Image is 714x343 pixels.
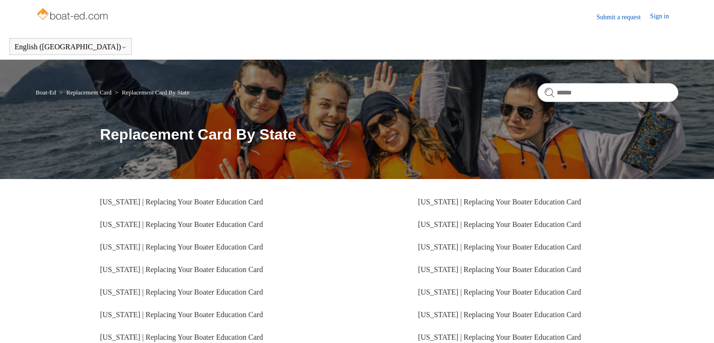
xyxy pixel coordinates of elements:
[100,311,263,319] a: [US_STATE] | Replacing Your Boater Education Card
[418,265,581,273] a: [US_STATE] | Replacing Your Boater Education Card
[418,311,581,319] a: [US_STATE] | Replacing Your Boater Education Card
[100,243,263,251] a: [US_STATE] | Replacing Your Boater Education Card
[100,220,263,228] a: [US_STATE] | Replacing Your Boater Education Card
[418,198,581,206] a: [US_STATE] | Replacing Your Boater Education Card
[650,11,678,23] a: Sign in
[418,288,581,296] a: [US_STATE] | Replacing Your Boater Education Card
[100,123,678,146] h1: Replacement Card By State
[100,288,263,296] a: [US_STATE] | Replacing Your Boater Education Card
[36,6,110,24] img: Boat-Ed Help Center home page
[418,243,581,251] a: [US_STATE] | Replacing Your Boater Education Card
[100,265,263,273] a: [US_STATE] | Replacing Your Boater Education Card
[113,89,190,96] li: Replacement Card By State
[537,83,678,102] input: Search
[36,89,58,96] li: Boat-Ed
[597,12,650,22] a: Submit a request
[100,198,263,206] a: [US_STATE] | Replacing Your Boater Education Card
[15,43,127,51] button: English ([GEOGRAPHIC_DATA])
[36,89,56,96] a: Boat-Ed
[66,89,111,96] a: Replacement Card
[58,89,113,96] li: Replacement Card
[122,89,189,96] a: Replacement Card By State
[418,220,581,228] a: [US_STATE] | Replacing Your Boater Education Card
[418,333,581,341] a: [US_STATE] | Replacing Your Boater Education Card
[100,333,263,341] a: [US_STATE] | Replacing Your Boater Education Card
